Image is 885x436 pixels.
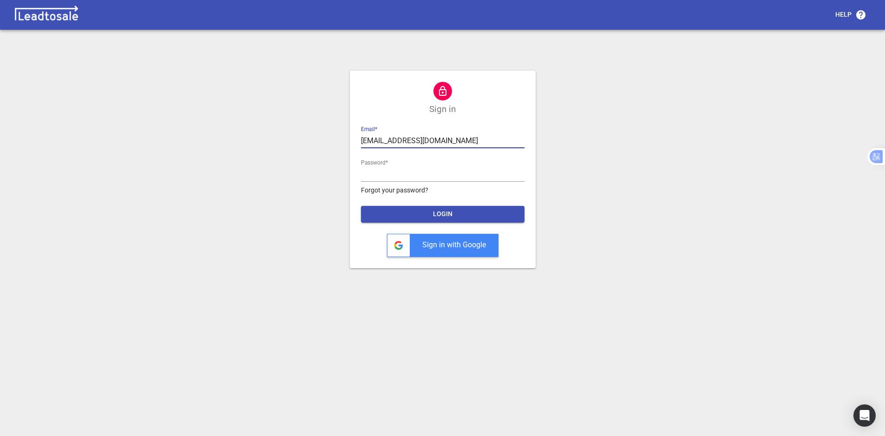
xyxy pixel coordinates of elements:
[361,160,388,165] label: Password
[835,10,852,20] p: Help
[361,185,524,195] a: Forgot your password?
[361,133,524,148] input: Email
[361,206,524,223] button: LOGIN
[429,104,456,115] h1: Sign in
[422,240,486,249] span: Sign in with Google
[853,404,876,427] div: Open Intercom Messenger
[11,6,82,24] img: logo
[368,210,517,219] span: LOGIN
[361,126,377,132] label: Email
